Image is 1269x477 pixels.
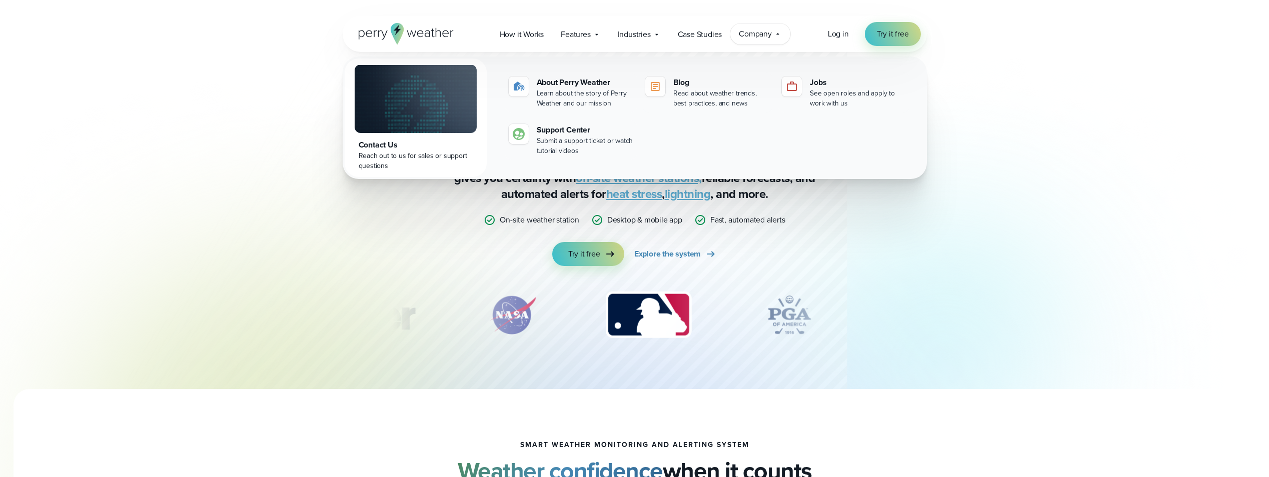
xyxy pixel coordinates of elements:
[673,88,770,108] div: Read about weather trends, best practices, and news
[641,72,774,112] a: Blog Read about weather trends, best practices, and news
[739,28,772,40] span: Company
[435,154,835,202] p: Stop relying on weather apps you can’t trust — [PERSON_NAME] Weather gives you certainty with rel...
[778,72,910,112] a: Jobs See open roles and apply to work with us
[513,80,525,92] img: about-icon.svg
[810,88,906,108] div: See open roles and apply to work with us
[678,28,722,40] span: Case Studies
[828,28,849,40] a: Log in
[287,290,429,340] img: Turner-Construction_1.svg
[877,28,909,40] span: Try it free
[393,290,877,345] div: slideshow
[596,290,701,340] div: 3 of 12
[345,58,487,177] a: Contact Us Reach out to us for sales or support questions
[618,28,651,40] span: Industries
[537,136,633,156] div: Submit a support ticket or watch tutorial videos
[513,128,525,140] img: contact-icon.svg
[287,290,429,340] div: 1 of 12
[537,124,633,136] div: Support Center
[596,290,701,340] img: MLB.svg
[359,151,473,171] div: Reach out to us for sales or support questions
[749,290,829,340] div: 4 of 12
[606,185,662,203] a: heat stress
[749,290,829,340] img: PGA.svg
[537,88,633,108] div: Learn about the story of Perry Weather and our mission
[537,76,633,88] div: About Perry Weather
[634,248,701,260] span: Explore the system
[491,24,553,44] a: How it Works
[500,214,579,226] p: On-site weather station
[634,242,717,266] a: Explore the system
[500,28,544,40] span: How it Works
[505,120,637,160] a: Support Center Submit a support ticket or watch tutorial videos
[665,185,711,203] a: lightning
[359,139,473,151] div: Contact Us
[561,28,590,40] span: Features
[669,24,731,44] a: Case Studies
[505,72,637,112] a: About Perry Weather Learn about the story of Perry Weather and our mission
[568,248,600,260] span: Try it free
[865,22,921,46] a: Try it free
[478,290,548,340] div: 2 of 12
[810,76,906,88] div: Jobs
[478,290,548,340] img: NASA.svg
[710,214,785,226] p: Fast, automated alerts
[607,214,682,226] p: Desktop & mobile app
[552,242,624,266] a: Try it free
[649,80,661,92] img: blog-icon.svg
[786,80,798,92] img: jobs-icon-1.svg
[673,76,770,88] div: Blog
[520,441,749,449] h1: smart weather monitoring and alerting system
